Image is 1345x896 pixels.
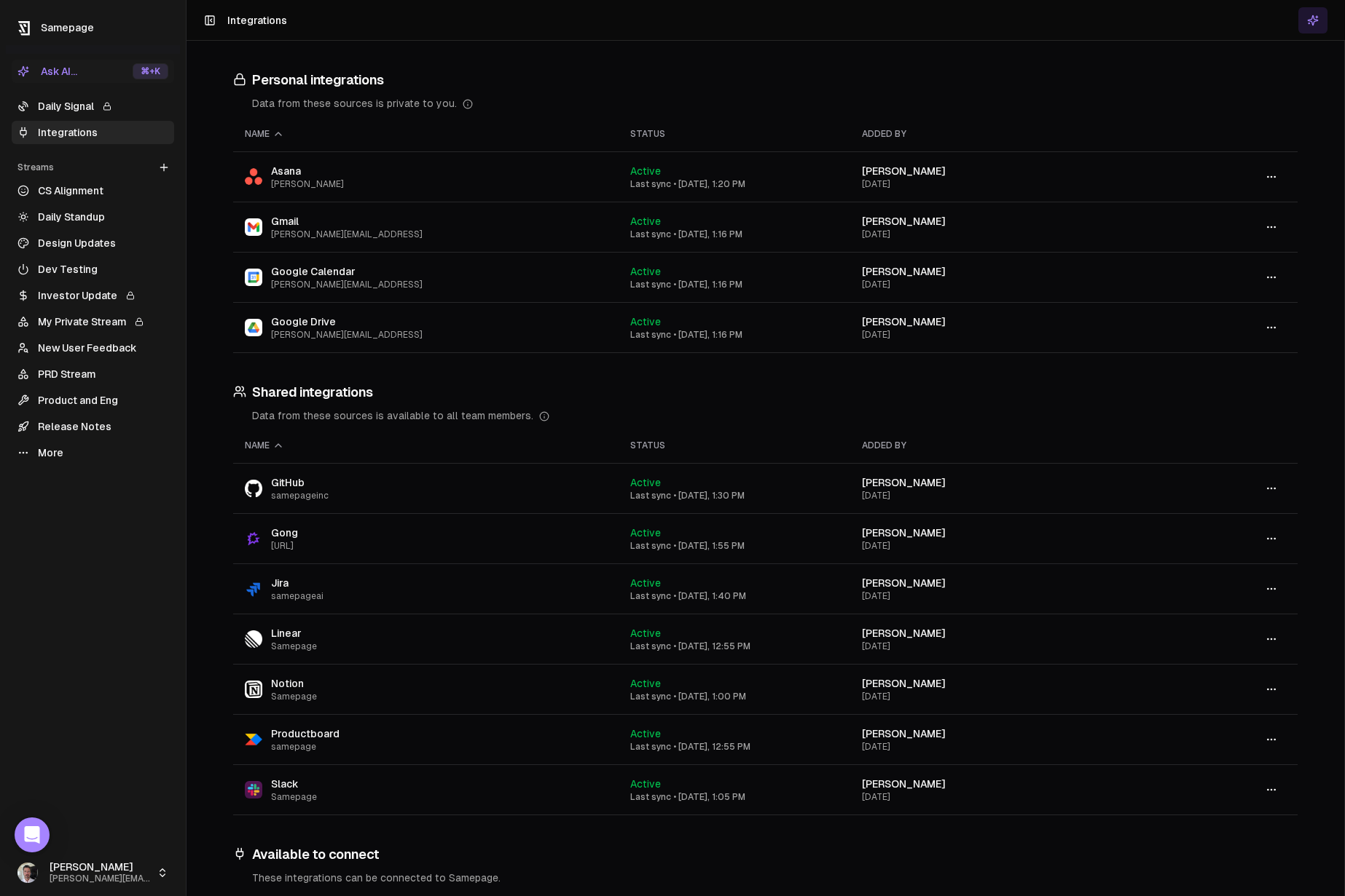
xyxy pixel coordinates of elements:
[271,526,298,540] span: Gong
[862,490,1147,501] div: [DATE]
[271,279,423,290] span: [PERSON_NAME][EMAIL_ADDRESS]
[630,229,839,240] div: Last sync • [DATE], 1:16 PM
[862,477,946,488] span: [PERSON_NAME]
[227,13,287,28] h1: Integrations
[862,266,946,277] span: [PERSON_NAME]
[245,781,262,798] img: Slack
[630,627,661,639] span: Active
[12,156,174,179] div: Streams
[630,215,661,227] span: Active
[12,415,174,438] a: Release Notes
[862,229,1147,240] div: [DATE]
[245,319,262,336] img: Google Drive
[271,314,423,329] span: Google Drive
[12,60,174,83] button: Ask AI...⌘+K
[630,178,839,190] div: Last sync • [DATE], 1:20 PM
[271,229,423,240] span: [PERSON_NAME][EMAIL_ADDRESS]
[245,269,262,286] img: Google Calendar
[50,873,151,884] span: [PERSON_NAME][EMAIL_ADDRESS]
[271,475,329,490] span: GitHub
[41,22,94,33] span: Samepage
[12,389,174,412] a: Product and Eng
[17,863,38,883] img: _image
[12,441,174,464] a: More
[630,440,839,451] div: Status
[862,540,1147,552] div: [DATE]
[271,264,423,279] span: Google Calendar
[12,310,174,333] a: My Private Stream
[271,777,317,791] span: Slack
[12,336,174,360] a: New User Feedback
[630,778,661,790] span: Active
[12,205,174,229] a: Daily Standup
[245,440,607,451] div: Name
[271,576,323,590] span: Jira
[271,641,317,652] span: Samepage
[271,178,344,190] span: [PERSON_NAME]
[862,741,1147,753] div: [DATE]
[245,218,262,236] img: Gmail
[862,678,946,689] span: [PERSON_NAME]
[133,63,168,79] div: ⌘ +K
[862,641,1147,652] div: [DATE]
[12,179,174,202] a: CS Alignment
[12,121,174,144] a: Integrations
[630,490,839,501] div: Last sync • [DATE], 1:30 PM
[630,577,661,589] span: Active
[630,316,661,328] span: Active
[630,641,839,652] div: Last sync • [DATE], 12:55 PM
[862,215,946,227] span: [PERSON_NAME]
[12,231,174,255] a: Design Updates
[271,726,340,741] span: Productboard
[252,96,1298,111] div: Data from these sources is private to you.
[245,580,262,598] img: Jira
[862,728,946,740] span: [PERSON_NAME]
[862,178,1147,190] div: [DATE]
[271,590,323,602] span: samepageai
[50,861,151,874] span: [PERSON_NAME]
[862,279,1147,290] div: [DATE]
[245,168,262,185] img: Asana
[245,731,262,748] img: Productboard
[271,676,317,691] span: Notion
[271,490,329,501] span: samepageinc
[233,844,1298,865] h3: Available to connect
[233,382,1298,403] h3: Shared integrations
[271,540,298,552] span: [URL]
[271,329,423,341] span: [PERSON_NAME][EMAIL_ADDRESS]
[862,440,1147,451] div: Added by
[271,741,340,753] span: samepage
[271,791,317,803] span: Samepage
[630,678,661,689] span: Active
[630,128,839,140] div: Status
[12,95,174,118] a: Daily Signal
[233,70,1298,90] h3: Personal integrations
[630,691,839,702] div: Last sync • [DATE], 1:00 PM
[245,480,262,496] img: GitHub
[862,527,946,539] span: [PERSON_NAME]
[245,530,262,547] img: Gong
[12,855,174,890] button: [PERSON_NAME][PERSON_NAME][EMAIL_ADDRESS]
[862,165,946,177] span: [PERSON_NAME]
[12,284,174,307] a: Investor Update
[630,329,839,341] div: Last sync • [DATE], 1:16 PM
[862,691,1147,702] div: [DATE]
[630,527,661,539] span: Active
[271,164,344,178] span: Asana
[15,817,50,852] div: Open Intercom Messenger
[862,329,1147,341] div: [DATE]
[630,728,661,740] span: Active
[630,165,661,177] span: Active
[12,362,174,386] a: PRD Stream
[271,626,317,641] span: Linear
[630,266,661,277] span: Active
[245,128,607,140] div: Name
[862,590,1147,602] div: [DATE]
[862,627,946,639] span: [PERSON_NAME]
[630,540,839,552] div: Last sync • [DATE], 1:55 PM
[17,64,77,79] div: Ask AI...
[630,279,839,290] div: Last sync • [DATE], 1:16 PM
[271,214,423,229] span: Gmail
[252,408,1298,423] div: Data from these sources is available to all team members.
[630,791,839,803] div: Last sync • [DATE], 1:05 PM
